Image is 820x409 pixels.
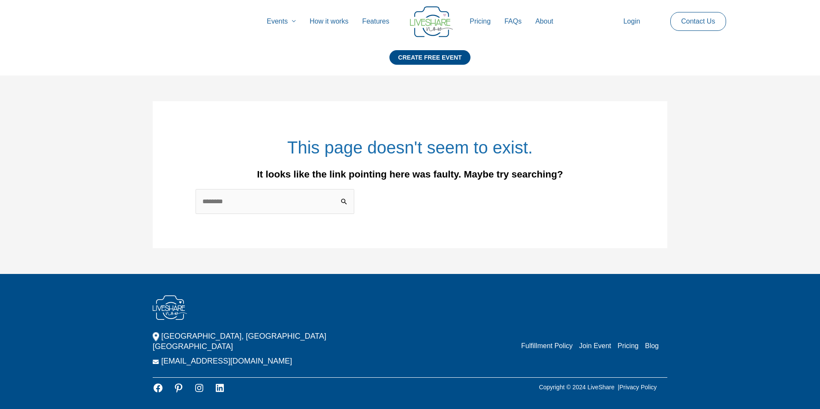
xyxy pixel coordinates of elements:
[410,6,453,37] img: LiveShare logo - Capture & Share Event Memories
[528,8,560,35] a: About
[196,135,624,159] h1: This page doesn't seem to exist.
[579,342,611,349] a: Join Event
[153,331,376,352] p: [GEOGRAPHIC_DATA], [GEOGRAPHIC_DATA] [GEOGRAPHIC_DATA]
[356,8,396,35] a: Features
[674,12,722,30] a: Contact Us
[196,169,624,180] div: It looks like the link pointing here was faulty. Maybe try searching?
[618,342,639,349] a: Pricing
[161,357,292,365] a: [EMAIL_ADDRESS][DOMAIN_NAME]
[515,341,659,351] nav: Menu
[303,8,356,35] a: How it works
[153,332,159,342] img: ico_location.png
[260,8,303,35] a: Events
[619,384,657,391] a: Privacy Policy
[389,50,470,75] a: CREATE FREE EVENT
[15,8,805,35] nav: Site Navigation
[616,8,647,35] a: Login
[645,342,659,349] a: Blog
[389,50,470,65] div: CREATE FREE EVENT
[521,342,573,349] a: Fulfillment Policy
[497,8,528,35] a: FAQs
[463,8,497,35] a: Pricing
[153,360,159,364] img: ico_email.png
[528,382,667,392] p: Copyright © 2024 LiveShare |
